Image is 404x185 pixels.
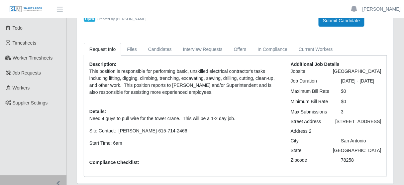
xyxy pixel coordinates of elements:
span: Worker Timesheets [13,55,52,61]
b: Compliance Checklist: [89,160,139,165]
div: Zipcode [286,157,336,164]
div: San Antonio [336,137,386,144]
div: 78258 [336,157,386,164]
a: Current Workers [293,43,338,56]
div: Minimum Bill Rate [286,98,336,105]
b: Details: [89,109,106,114]
div: [DATE] - [DATE] [336,78,386,85]
a: Interview Requests [177,43,228,56]
div: $0 [336,98,386,105]
div: State [286,147,328,154]
a: Request Info [84,43,121,56]
span: Timesheets [13,40,37,46]
div: [STREET_ADDRESS] [330,118,386,125]
span: Created by [PERSON_NAME] [97,17,147,21]
div: Maximum Bill Rate [286,88,336,95]
div: Street Address [286,118,331,125]
div: Address 2 [286,128,336,135]
span: Supplier Settings [13,100,48,105]
div: [GEOGRAPHIC_DATA] [328,147,386,154]
b: Description: [89,62,117,67]
div: Job Duration [286,78,336,85]
a: Files [121,43,143,56]
a: Offers [228,43,252,56]
span: Job Requests [13,70,41,76]
div: 3 [336,108,386,115]
p: Need 4 guys to pull wire for the tower crane. This will be a 1-2 day job. [89,115,281,122]
span: Workers [13,85,30,91]
a: In Compliance [252,43,293,56]
a: [PERSON_NAME] [362,6,401,13]
div: $0 [336,88,386,95]
p: This position is responsible for performing basic, unskilled electrical contractor's tasks includ... [89,68,281,96]
img: SLM Logo [9,6,43,13]
span: Open [84,17,95,22]
span: Todo [13,25,23,31]
p: Site Contact: [PERSON_NAME]-615-714-2466 [89,127,281,134]
p: Start Time: 6am [89,140,281,147]
a: Candidates [143,43,177,56]
div: [GEOGRAPHIC_DATA] [328,68,386,75]
div: Jobsite [286,68,328,75]
div: Max Submissions [286,108,336,115]
div: City [286,137,336,144]
b: Additional Job Details [291,62,340,67]
button: Submit Candidate [319,15,364,27]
